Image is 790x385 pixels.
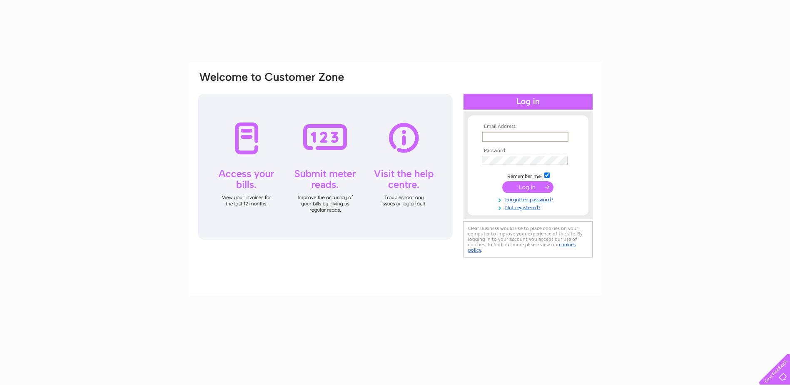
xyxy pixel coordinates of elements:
th: Password: [480,148,576,154]
a: Forgotten password? [482,195,576,203]
div: Clear Business would like to place cookies on your computer to improve your experience of the sit... [464,221,593,257]
td: Remember me? [480,171,576,180]
a: cookies policy [468,242,576,253]
a: Not registered? [482,203,576,211]
input: Submit [502,181,553,193]
th: Email Address: [480,124,576,130]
